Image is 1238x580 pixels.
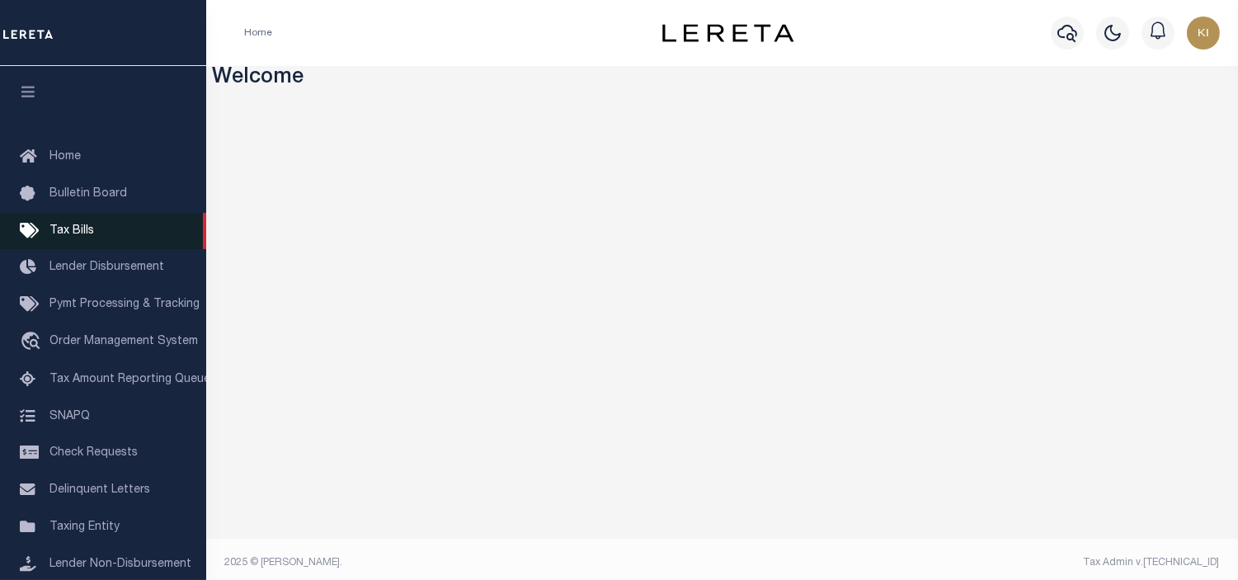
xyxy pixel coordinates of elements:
[49,447,138,459] span: Check Requests
[49,151,81,163] span: Home
[20,332,46,353] i: travel_explore
[49,262,164,273] span: Lender Disbursement
[49,521,120,533] span: Taxing Entity
[49,374,210,385] span: Tax Amount Reporting Queue
[662,24,794,42] img: logo-dark.svg
[213,66,1232,92] h3: Welcome
[49,299,200,310] span: Pymt Processing & Tracking
[213,555,723,570] div: 2025 © [PERSON_NAME].
[49,410,90,422] span: SNAPQ
[244,26,272,40] li: Home
[49,188,127,200] span: Bulletin Board
[49,484,150,496] span: Delinquent Letters
[735,555,1220,570] div: Tax Admin v.[TECHNICAL_ID]
[1187,17,1220,50] img: svg+xml;base64,PHN2ZyB4bWxucz0iaHR0cDovL3d3dy53My5vcmcvMjAwMC9zdmciIHBvaW50ZXItZXZlbnRzPSJub25lIi...
[49,225,94,237] span: Tax Bills
[49,336,198,347] span: Order Management System
[49,559,191,570] span: Lender Non-Disbursement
